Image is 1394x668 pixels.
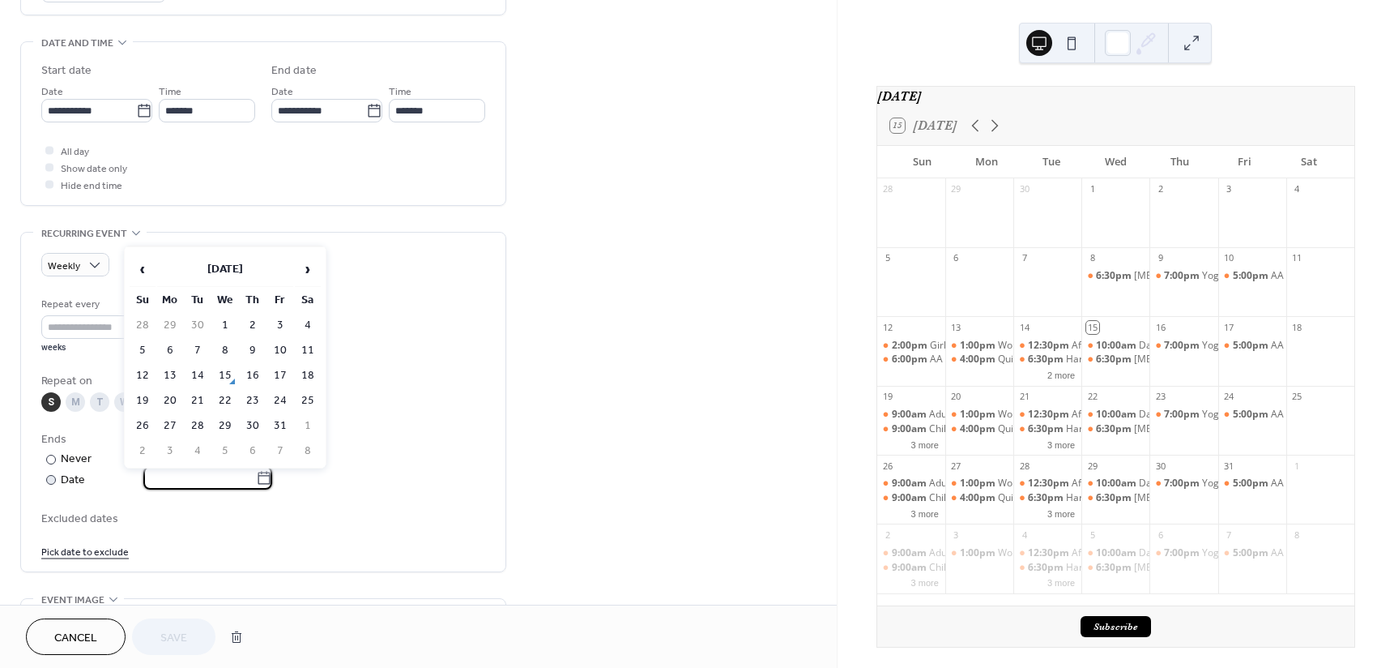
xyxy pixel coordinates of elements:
span: Cancel [54,630,97,647]
div: Adult [DATE] School [929,477,1019,490]
div: Children's Sunday School [877,491,945,505]
div: 1 [1086,183,1098,195]
span: › [296,253,320,285]
div: 25 [1291,391,1303,403]
td: 25 [295,389,321,413]
div: 30 [1018,183,1030,195]
button: 3 more [1041,575,1081,589]
div: 30 [1154,460,1166,472]
div: 8 [1086,252,1098,264]
div: Women's [DEMOGRAPHIC_DATA] Study [998,408,1177,422]
td: 24 [267,389,293,413]
div: Thu [1148,146,1213,178]
div: Handbell Choir Rehearsal [1066,353,1181,366]
div: 4 [1291,183,1303,195]
td: 1 [295,414,321,438]
th: Tu [185,289,211,312]
div: Yoga w/ Brienne from BreathIn2It [1149,269,1217,283]
span: 1:00pm [960,546,998,560]
span: 9:00am [892,408,929,422]
th: We [212,289,238,312]
span: 9:00am [892,477,929,490]
span: 6:30pm [1096,269,1134,283]
div: 29 [950,183,962,195]
td: 21 [185,389,211,413]
div: Handbell Choir Rehearsal [1013,491,1081,505]
div: Afternoon Bible Study [1013,339,1081,353]
td: 14 [185,364,211,388]
span: 6:30pm [1028,561,1066,575]
div: Days For Girls [1081,339,1149,353]
th: Mo [157,289,183,312]
div: Afternoon [DEMOGRAPHIC_DATA] Study [1072,408,1254,422]
div: Sun [890,146,955,178]
div: Adult [DATE] School [929,546,1019,560]
span: 4:00pm [960,491,998,505]
div: Children's Sunday School [877,561,945,575]
div: Afternoon Bible Study [1013,477,1081,490]
button: 3 more [905,437,945,451]
td: 4 [295,314,321,337]
div: 18 [1291,321,1303,333]
div: Girl Scouts [930,339,978,353]
span: 7:00pm [1164,269,1202,283]
td: 16 [240,364,266,388]
td: 4 [185,439,211,463]
button: 3 more [905,506,945,520]
button: Cancel [26,619,126,655]
div: Girl Scouts [877,339,945,353]
td: 27 [157,414,183,438]
div: M [66,392,85,412]
div: Handbell Choir Rehearsal [1066,491,1181,505]
div: Handbell Choir Rehearsal [1013,422,1081,436]
th: Th [240,289,266,312]
div: [MEDICAL_DATA] [1134,422,1213,436]
div: Handbell Choir Rehearsal [1013,353,1081,366]
div: 6 [950,252,962,264]
div: Yoga with Brienne from BreathIn2It [1149,408,1217,422]
div: [DATE] [877,87,1354,106]
button: 2 more [1041,367,1081,381]
td: 11 [295,339,321,362]
div: 24 [1223,391,1235,403]
td: 23 [240,389,266,413]
td: 18 [295,364,321,388]
span: 5:00pm [1233,339,1271,353]
td: 15 [212,364,238,388]
div: AA [1271,546,1284,560]
span: 1:00pm [960,477,998,490]
div: Quilters [998,491,1034,505]
div: Yoga w/ Brienne from BreathIn2It [1202,269,1353,283]
div: 2 [1154,183,1166,195]
div: Tai Chi [1081,491,1149,505]
span: 1:00pm [960,339,998,353]
td: 6 [157,339,183,362]
span: 9:00am [892,561,929,575]
div: Repeat on [41,373,482,390]
th: [DATE] [157,252,293,287]
div: AA [1271,339,1284,353]
div: AA [1218,546,1286,560]
span: 6:00pm [892,353,930,366]
span: 9:00am [892,546,929,560]
td: 9 [240,339,266,362]
div: Tai Chi in Crystal Hall [1081,269,1149,283]
th: Fr [267,289,293,312]
div: Women's [DEMOGRAPHIC_DATA] Study [998,477,1177,490]
div: Women's Bible Study [945,546,1013,560]
span: 6:30pm [1096,561,1134,575]
div: Sat [1277,146,1341,178]
span: 12:30pm [1028,477,1072,490]
td: 6 [240,439,266,463]
span: Hide end time [61,178,122,195]
span: Recurring event [41,225,127,242]
span: 10:00am [1096,339,1139,353]
div: 17 [1223,321,1235,333]
span: 9:00am [892,491,929,505]
div: 29 [1086,460,1098,472]
span: 5:00pm [1233,408,1271,422]
div: Mon [954,146,1019,178]
div: Days For Girls [1081,477,1149,490]
div: Fri [1213,146,1277,178]
div: Days For Girls [1081,546,1149,560]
